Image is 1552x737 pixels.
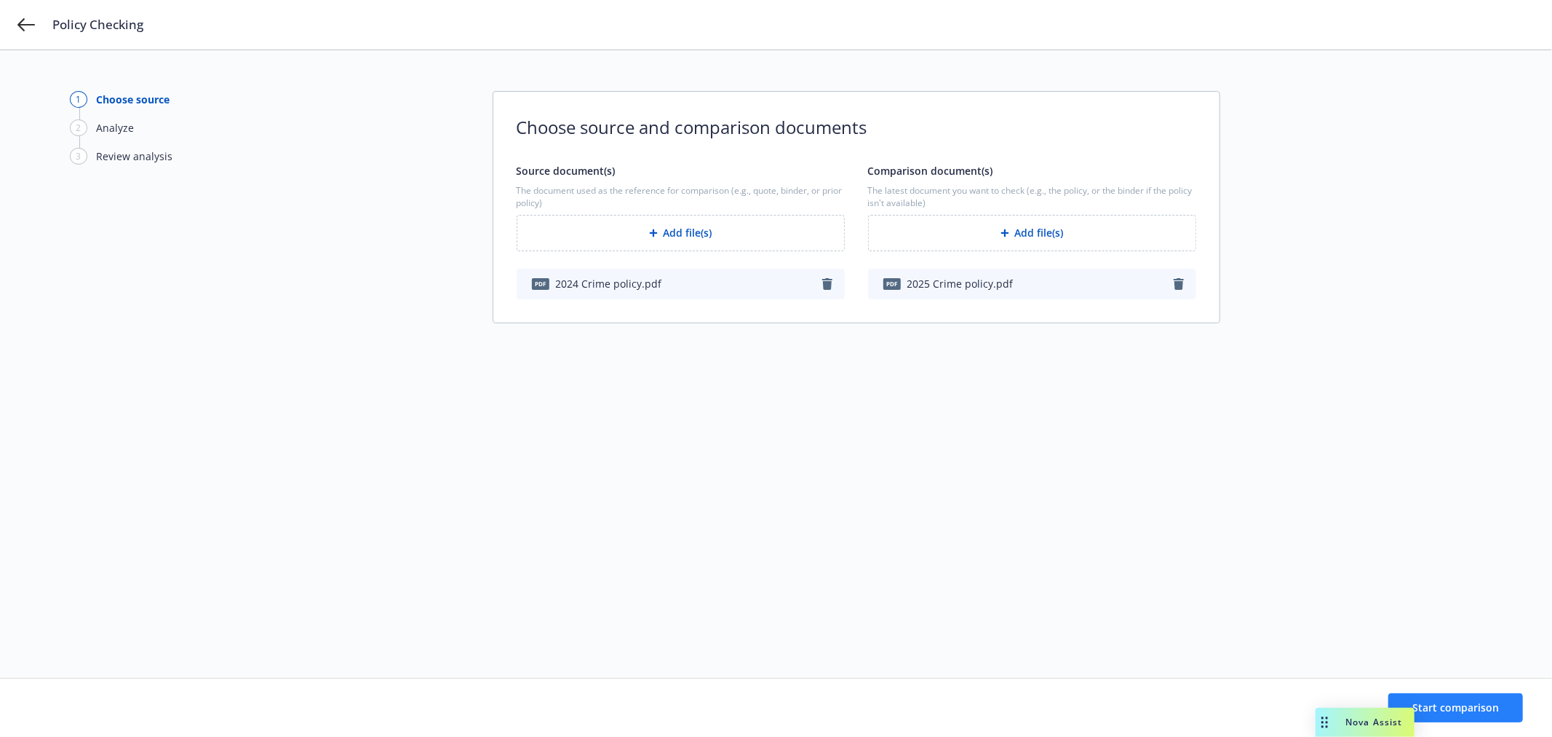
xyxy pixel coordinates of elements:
div: Drag to move [1316,708,1334,737]
span: pdf [883,278,901,289]
div: Review analysis [96,149,172,164]
button: Start comparison [1388,693,1523,722]
div: 1 [70,91,87,108]
button: Nova Assist [1316,708,1414,737]
div: Analyze [96,120,134,135]
button: Add file(s) [517,215,845,251]
button: Add file(s) [868,215,1196,251]
span: Start comparison [1412,701,1499,714]
span: Source document(s) [517,164,616,178]
span: Comparison document(s) [868,164,993,178]
span: pdf [532,278,549,289]
span: The document used as the reference for comparison (e.g., quote, binder, or prior policy) [517,184,845,209]
div: 3 [70,148,87,165]
span: Policy Checking [52,16,143,33]
span: 2025 Crime policy.pdf [907,276,1014,291]
span: The latest document you want to check (e.g., the policy, or the binder if the policy isn't availa... [868,184,1196,209]
span: Choose source and comparison documents [517,115,1196,140]
span: Nova Assist [1345,716,1403,728]
div: Choose source [96,92,170,107]
span: 2024 Crime policy.pdf [556,276,662,291]
div: 2 [70,119,87,136]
